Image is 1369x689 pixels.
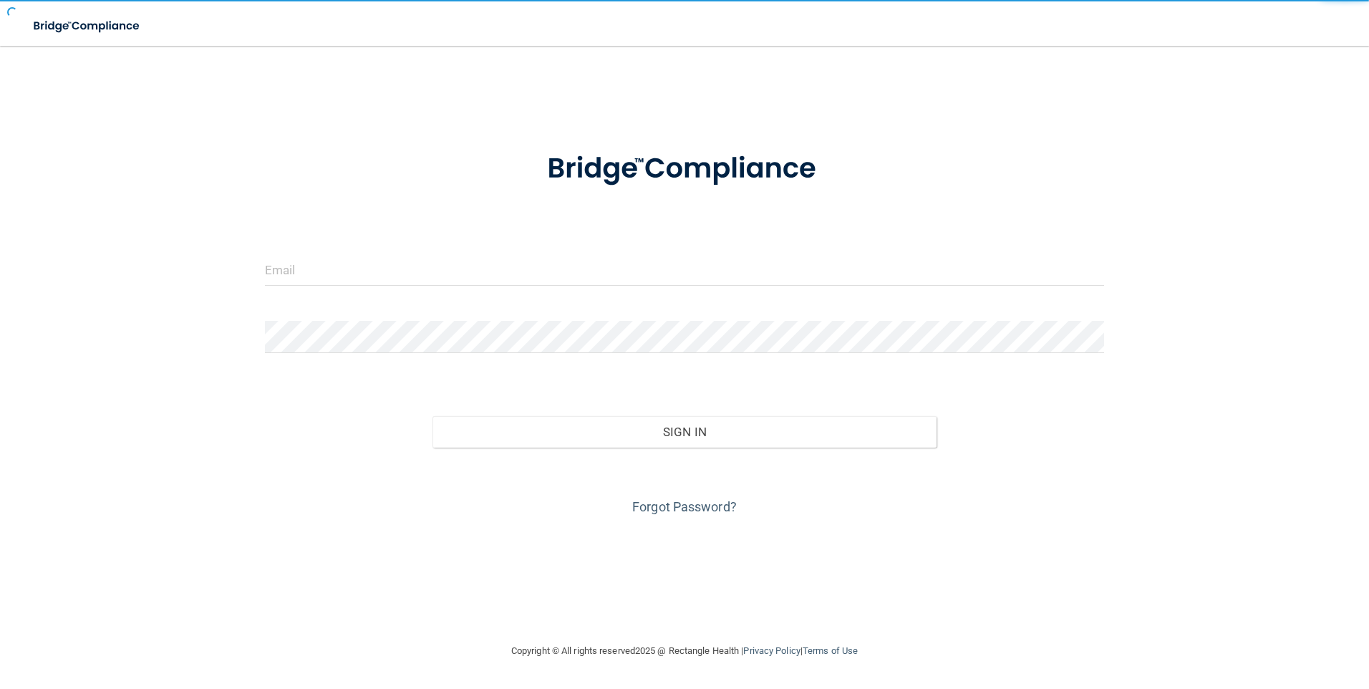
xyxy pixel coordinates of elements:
a: Privacy Policy [743,645,800,656]
input: Email [265,254,1105,286]
img: bridge_compliance_login_screen.278c3ca4.svg [21,11,153,41]
a: Terms of Use [803,645,858,656]
img: bridge_compliance_login_screen.278c3ca4.svg [518,132,851,206]
button: Sign In [432,416,937,448]
div: Copyright © All rights reserved 2025 @ Rectangle Health | | [423,628,946,674]
a: Forgot Password? [632,499,737,514]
